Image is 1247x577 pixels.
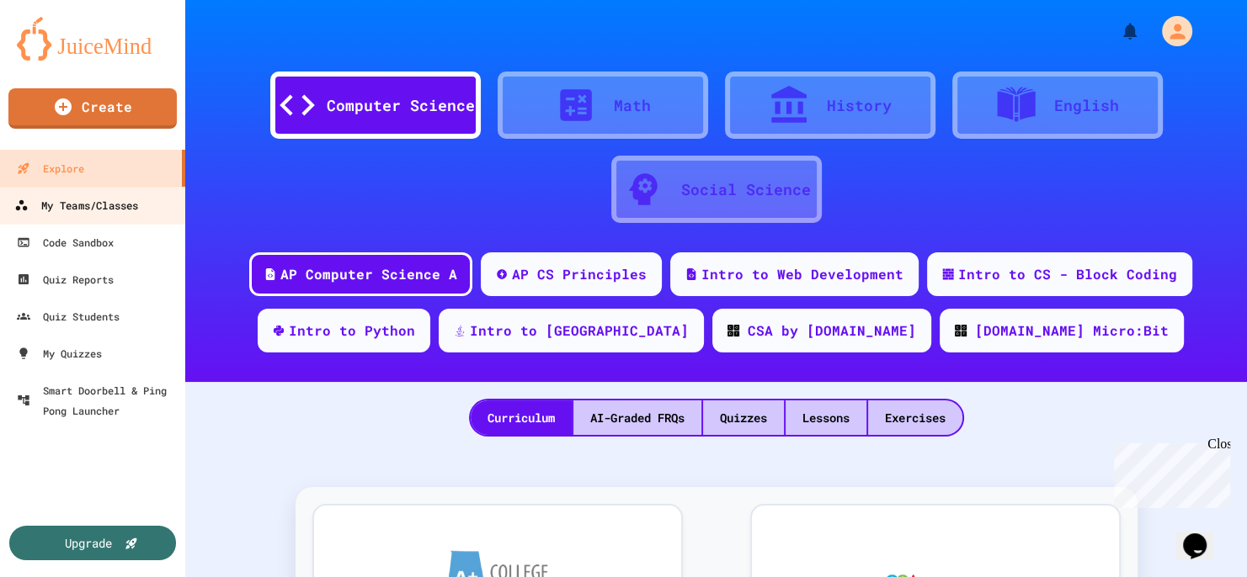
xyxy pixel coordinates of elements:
[1089,17,1144,45] div: My Notifications
[681,178,811,201] div: Social Science
[827,94,892,117] div: History
[703,400,784,435] div: Quizzes
[470,320,689,341] div: Intro to [GEOGRAPHIC_DATA]
[17,343,102,363] div: My Quizzes
[614,94,651,117] div: Math
[14,195,138,216] div: My Teams/Classes
[471,400,572,435] div: Curriculum
[868,400,962,435] div: Exercises
[975,320,1169,341] div: [DOMAIN_NAME] Micro:Bit
[512,264,647,284] div: AP CS Principles
[955,325,967,336] img: CODE_logo_RGB.png
[17,306,120,326] div: Quiz Students
[65,534,112,552] div: Upgrade
[701,264,903,284] div: Intro to Web Development
[1054,94,1119,117] div: English
[289,320,415,341] div: Intro to Python
[17,380,179,421] div: Smart Doorbell & Ping Pong Launcher
[958,264,1177,284] div: Intro to CS - Block Coding
[7,7,116,107] div: Chat with us now!Close
[8,88,177,129] a: Create
[786,400,866,435] div: Lessons
[17,232,114,252] div: Code Sandbox
[327,94,475,117] div: Computer Science
[17,269,114,289] div: Quiz Reports
[1144,12,1196,50] div: My Account
[17,17,168,61] img: logo-orange.svg
[727,325,739,336] img: CODE_logo_RGB.png
[1176,510,1230,560] iframe: chat widget
[748,320,916,341] div: CSA by [DOMAIN_NAME]
[573,400,701,435] div: AI-Graded FRQs
[17,158,84,178] div: Explore
[1107,437,1230,508] iframe: chat widget
[280,264,457,284] div: AP Computer Science A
